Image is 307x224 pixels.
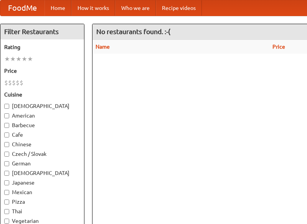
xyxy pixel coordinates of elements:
a: Name [96,44,110,50]
label: American [4,112,80,119]
label: Chinese [4,141,80,148]
li: $ [16,78,20,87]
input: Mexican [4,190,9,195]
li: $ [4,78,8,87]
label: Japanese [4,179,80,186]
a: Home [45,0,71,16]
li: ★ [16,55,21,63]
li: $ [12,78,16,87]
label: Barbecue [4,121,80,129]
a: FoodMe [0,0,45,16]
label: [DEMOGRAPHIC_DATA] [4,169,80,177]
a: Recipe videos [156,0,202,16]
input: Japanese [4,180,9,185]
input: Pizza [4,199,9,204]
input: German [4,161,9,166]
label: Pizza [4,198,80,206]
label: German [4,160,80,167]
h5: Rating [4,43,80,51]
li: $ [8,78,12,87]
input: Vegetarian [4,219,9,224]
label: [DEMOGRAPHIC_DATA] [4,102,80,110]
li: ★ [21,55,27,63]
input: Chinese [4,142,9,147]
li: $ [20,78,23,87]
input: Czech / Slovak [4,152,9,157]
h5: Price [4,67,80,75]
ng-pluralize: No restaurants found. :-( [96,28,170,35]
label: Czech / Slovak [4,150,80,158]
input: [DEMOGRAPHIC_DATA] [4,104,9,109]
label: Thai [4,208,80,215]
label: Mexican [4,188,80,196]
h5: Cuisine [4,91,80,98]
a: How it works [71,0,115,16]
input: Cafe [4,132,9,137]
input: [DEMOGRAPHIC_DATA] [4,171,9,176]
input: Barbecue [4,123,9,128]
input: Thai [4,209,9,214]
a: Price [272,44,285,50]
h4: Filter Restaurants [0,24,84,39]
li: ★ [4,55,10,63]
li: ★ [27,55,33,63]
input: American [4,113,9,118]
li: ★ [10,55,16,63]
label: Cafe [4,131,80,139]
a: Who we are [115,0,156,16]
